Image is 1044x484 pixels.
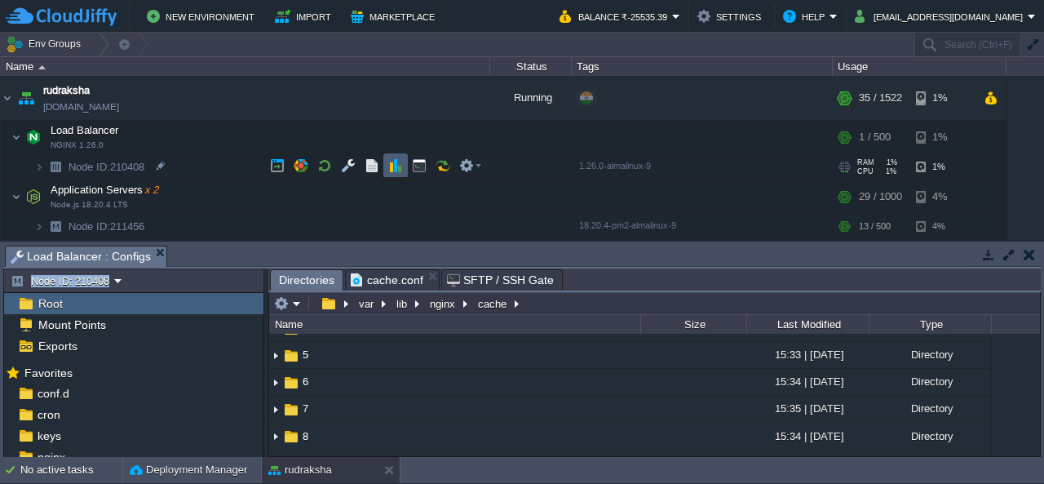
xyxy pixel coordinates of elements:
[869,369,991,394] div: Directory
[857,167,874,175] span: CPU
[560,7,672,26] button: Balance ₹-25535.39
[269,370,282,395] img: AMDAwAAAACH5BAEAAAAALAAAAAABAAEAAAICRAEAOw==
[345,269,440,290] li: /etc/nginx/conf.d/cache.conf
[38,65,46,69] img: AMDAwAAAACH5BAEAAAAALAAAAAABAAEAAAICRAEAOw==
[269,397,282,423] img: AMDAwAAAACH5BAEAAAAALAAAAAABAAEAAAICRAEAOw==
[35,296,65,311] a: Root
[11,121,21,153] img: AMDAwAAAACH5BAEAAAAALAAAAAABAAEAAAICRAEAOw==
[67,160,147,174] a: Node ID:210408
[49,124,121,136] a: Load BalancerNGINX 1.26.0
[748,315,869,334] div: Last Modified
[697,7,766,26] button: Settings
[351,270,423,290] span: cache.conf
[269,292,1040,315] input: Click to enter the path
[916,214,969,239] div: 4%
[1,76,14,120] img: AMDAwAAAACH5BAEAAAAALAAAAAABAAEAAAICRAEAOw==
[279,270,334,291] span: Directories
[746,396,869,421] div: 15:35 | [DATE]
[573,57,832,76] div: Tags
[300,375,311,389] a: 6
[34,386,72,401] a: conf.d
[15,76,38,120] img: AMDAwAAAACH5BAEAAAAALAAAAAABAAEAAAICRAEAOw==
[300,402,311,415] a: 7
[67,220,147,233] a: Node ID:211456
[447,270,554,290] span: SFTP / SSH Gate
[44,214,67,239] img: AMDAwAAAACH5BAEAAAAALAAAAAABAAEAAAICRAEAOw==
[859,121,891,153] div: 1 / 500
[579,161,651,171] span: 1.26.0-almalinux-9
[746,424,869,449] div: 15:34 | [DATE]
[11,246,151,267] span: Load Balancer : Configs
[22,180,45,213] img: AMDAwAAAACH5BAEAAAAALAAAAAABAAEAAAICRAEAOw==
[11,180,21,213] img: AMDAwAAAACH5BAEAAAAALAAAAAABAAEAAAICRAEAOw==
[490,76,572,120] div: Running
[746,369,869,394] div: 15:34 | [DATE]
[6,33,86,56] button: Env Groups
[69,220,110,233] span: Node ID:
[746,451,869,476] div: 15:34 | [DATE]
[269,343,282,368] img: AMDAwAAAACH5BAEAAAAALAAAAAABAAEAAAICRAEAOw==
[21,366,75,380] a: Favorites
[857,158,874,167] span: RAM
[491,57,571,76] div: Status
[35,317,108,332] a: Mount Points
[269,451,282,477] img: AMDAwAAAACH5BAEAAAAALAAAAAABAAEAAAICRAEAOw==
[268,462,332,478] button: rudraksha
[44,154,67,180] img: AMDAwAAAACH5BAEAAAAALAAAAAABAAEAAAICRAEAOw==
[51,140,104,150] span: NGINX 1.26.0
[916,76,969,120] div: 1%
[43,99,119,115] a: [DOMAIN_NAME]
[859,180,902,213] div: 29 / 1000
[356,296,378,311] button: var
[869,342,991,367] div: Directory
[642,315,746,334] div: Size
[746,342,869,367] div: 15:33 | [DATE]
[49,183,161,197] span: Application Servers
[275,7,336,26] button: Import
[34,450,68,464] a: nginx
[49,123,121,137] span: Load Balancer
[21,366,75,380] span: Favorites
[35,339,80,353] span: Exports
[916,154,969,180] div: 1%
[43,82,90,99] a: rudraksha
[869,451,991,476] div: Directory
[34,407,63,422] a: cron
[34,154,44,180] img: AMDAwAAAACH5BAEAAAAALAAAAAABAAEAAAICRAEAOw==
[22,121,45,153] img: AMDAwAAAACH5BAEAAAAALAAAAAABAAEAAAICRAEAOw==
[282,428,300,446] img: AMDAwAAAACH5BAEAAAAALAAAAAABAAEAAAICRAEAOw==
[855,7,1028,26] button: [EMAIL_ADDRESS][DOMAIN_NAME]
[269,424,282,450] img: AMDAwAAAACH5BAEAAAAALAAAAAABAAEAAAICRAEAOw==
[916,180,969,213] div: 4%
[300,429,311,443] a: 8
[870,315,991,334] div: Type
[6,7,117,27] img: CloudJiffy
[282,455,300,473] img: AMDAwAAAACH5BAEAAAAALAAAAAABAAEAAAICRAEAOw==
[67,220,147,233] span: 211456
[130,462,247,478] button: Deployment Manager
[783,7,829,26] button: Help
[282,401,300,419] img: AMDAwAAAACH5BAEAAAAALAAAAAABAAEAAAICRAEAOw==
[282,374,300,392] img: AMDAwAAAACH5BAEAAAAALAAAAAABAAEAAAICRAEAOw==
[49,184,161,196] a: Application Serversx 2Node.js 18.20.4 LTS
[881,158,897,167] span: 1%
[880,167,896,175] span: 1%
[2,57,489,76] div: Name
[143,184,159,196] span: x 2
[859,76,902,120] div: 35 / 1522
[869,396,991,421] div: Directory
[67,160,147,174] span: 210408
[69,161,110,173] span: Node ID:
[34,428,64,443] a: keys
[427,296,459,311] button: nginx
